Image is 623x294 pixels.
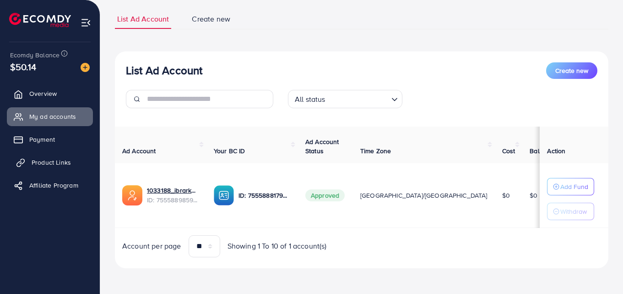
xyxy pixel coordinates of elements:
img: menu [81,17,91,28]
span: $0 [530,191,537,200]
button: Create new [546,62,597,79]
a: Payment [7,130,93,149]
span: Product Links [32,158,71,167]
span: Your BC ID [214,146,245,155]
p: Add Fund [560,181,588,192]
span: Ad Account [122,146,156,155]
span: Balance [530,146,554,155]
button: Add Fund [547,178,594,195]
h3: List Ad Account [126,64,202,77]
div: <span class='underline'>1033188_ibrarkhan.....8875--_1759242755236</span></br>7555889859085402113 [147,186,199,205]
span: List Ad Account [117,14,169,24]
p: Withdraw [560,206,587,217]
div: Search for option [288,90,402,108]
button: Withdraw [547,203,594,220]
span: $50.14 [10,60,36,73]
span: Account per page [122,241,181,251]
span: [GEOGRAPHIC_DATA]/[GEOGRAPHIC_DATA] [360,191,488,200]
span: My ad accounts [29,112,76,121]
span: Overview [29,89,57,98]
span: Affiliate Program [29,181,78,190]
span: Cost [502,146,515,155]
span: Approved [305,189,345,201]
img: ic-ba-acc.ded83a64.svg [214,185,234,205]
span: Action [547,146,565,155]
a: My ad accounts [7,107,93,126]
p: ID: 7555888179098861585 [238,190,291,201]
img: ic-ads-acc.e4c84228.svg [122,185,142,205]
input: Search for option [328,91,388,106]
a: 1033188_ibrarkhan.....8875--_1759242755236 [147,186,199,195]
img: logo [9,13,71,27]
span: Showing 1 To 10 of 1 account(s) [228,241,327,251]
span: Time Zone [360,146,391,155]
img: image [81,63,90,72]
a: Product Links [7,153,93,172]
span: Ecomdy Balance [10,50,60,60]
span: Create new [555,66,588,75]
span: Create new [192,14,230,24]
span: Payment [29,135,55,144]
span: $0 [502,191,510,200]
a: Overview [7,84,93,103]
iframe: Chat [584,253,616,287]
span: All status [293,93,327,106]
span: Ad Account Status [305,137,339,155]
span: ID: 7555889859085402113 [147,195,199,205]
a: Affiliate Program [7,176,93,194]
